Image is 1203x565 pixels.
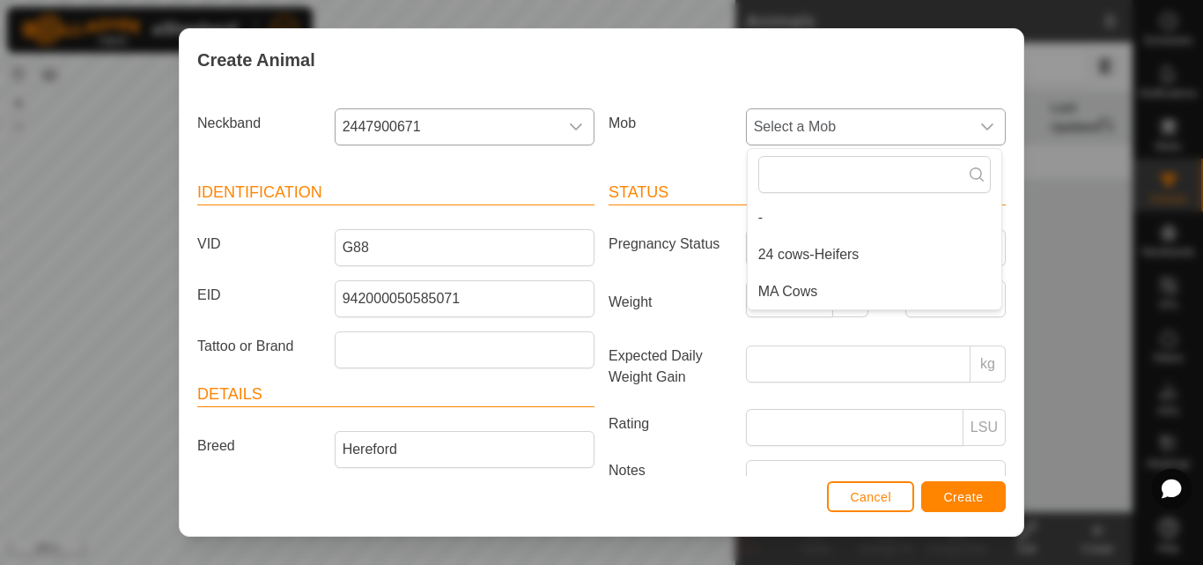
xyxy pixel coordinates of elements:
label: Pregnancy Status [601,229,739,259]
label: Weight [601,280,739,324]
label: EID [190,280,328,310]
li: - [748,200,1001,235]
label: Expected Daily Weight Gain [601,346,739,388]
span: 2447900671 [336,109,558,145]
span: Create Animal [197,47,315,73]
label: VID [190,229,328,259]
label: Notes [601,460,739,560]
span: - [758,207,763,228]
div: dropdown trigger [558,109,594,145]
label: Tattoo or Brand [190,331,328,361]
span: Cancel [850,490,891,504]
span: MA Cows [758,281,818,302]
button: Cancel [827,481,914,512]
label: Rating [601,409,739,439]
span: Select a Mob [747,109,970,145]
header: Details [197,383,594,407]
p-inputgroup-addon: kg [971,346,1006,383]
ul: Option List [748,200,1001,309]
li: 24 cows-Heifers [748,237,1001,272]
span: 24 cows-Heifers [758,244,860,265]
li: MA Cows [748,274,1001,309]
p-inputgroup-addon: LSU [963,409,1006,446]
div: dropdown trigger [970,109,1005,145]
label: Mob [601,108,739,138]
header: Status [609,181,1006,205]
button: Create [921,481,1006,512]
span: Create [944,490,984,504]
label: Breed [190,431,328,461]
header: Identification [197,181,594,205]
label: Neckband [190,108,328,138]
